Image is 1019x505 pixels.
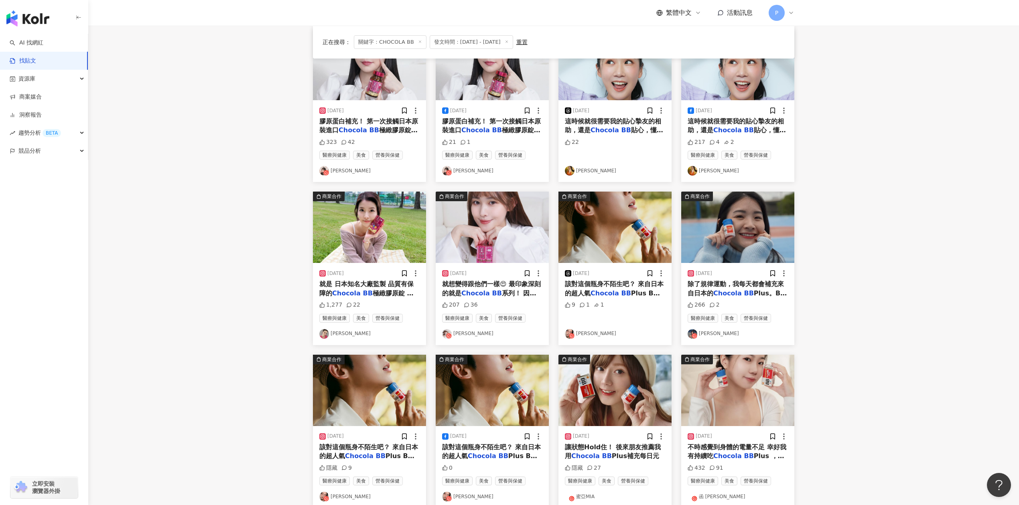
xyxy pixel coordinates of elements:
div: 27 [587,464,601,472]
a: KOL Avatar[PERSON_NAME] [565,329,665,339]
span: 競品分析 [18,142,41,160]
img: KOL Avatar [442,329,452,339]
mark: Chocola [345,452,373,460]
div: [DATE] [573,433,589,440]
span: 營養與保健 [741,314,771,323]
mark: Chocola [591,289,619,297]
a: 商案媒合 [10,93,42,101]
a: KOL Avatar[PERSON_NAME] [319,492,420,501]
span: 美食 [721,314,737,323]
span: 該對這個瓶身不陌生吧？ 來自日本的超人氣 [319,443,418,460]
button: 商業合作 [681,355,794,426]
span: Plus ，才能維 [688,452,784,469]
div: 9 [341,464,352,472]
span: Plus B群複合 [565,289,660,306]
mark: Chocola [339,126,367,134]
div: 商業合作 [568,356,587,364]
div: 0 [442,464,453,472]
iframe: Help Scout Beacon - Open [987,473,1011,497]
span: 發文時間：[DATE] - [DATE] [430,35,513,49]
mark: Chocola [713,289,742,297]
span: 醫療與健康 [688,477,718,485]
span: 醫療與健康 [688,151,718,160]
div: 9 [565,301,575,309]
span: 營養與保健 [372,151,403,160]
span: 膠原蛋白補充！ 第一次接觸日本原裝進口 [319,117,418,134]
span: 該對這個瓶身不陌生吧？ 來自日本的超人氣 [565,280,664,297]
button: 商業合作 [313,355,426,426]
img: KOL Avatar [442,166,452,176]
span: 美食 [599,477,615,485]
div: 21 [442,138,456,146]
span: 趨勢分析 [18,124,61,142]
img: KOL Avatar [565,329,574,339]
span: Plus B群複合 [442,452,537,469]
span: 這時候就很需要我的貼心摯友的相助，還是 [688,117,784,134]
div: 207 [442,301,460,309]
div: 1,277 [319,301,342,309]
div: [DATE] [696,433,712,440]
img: post-image [313,355,426,426]
span: 營養與保健 [372,477,403,485]
span: 醫療與健康 [442,314,473,323]
span: 醫療與健康 [565,477,595,485]
div: 22 [565,138,579,146]
a: searchAI 找網紅 [10,39,43,47]
img: KOL Avatar [565,166,574,176]
div: 4 [709,138,720,146]
button: 商業合作 [681,192,794,263]
div: 91 [709,464,723,472]
a: KOL Avatar[PERSON_NAME] [688,329,788,339]
div: [DATE] [696,107,712,114]
span: 除了規律運動，我每天都會補充來自日本的 [688,280,784,297]
span: 就想變得跟他們一樣😍 最印象深刻的就是 [442,280,541,297]
img: KOL Avatar [319,329,329,339]
span: P [775,8,778,17]
div: [DATE] [327,107,344,114]
img: post-image [681,29,794,100]
a: KOL Avatar[PERSON_NAME] [442,166,542,176]
div: [DATE] [327,433,344,440]
span: 資源庫 [18,70,35,88]
img: post-image [558,192,672,263]
mark: BB [492,126,501,134]
div: 隱藏 [319,464,337,472]
mark: BB [744,289,753,297]
span: 膠原蛋白補充！ 第一次接觸日本原裝進口 [442,117,541,134]
mark: Chocola [461,126,490,134]
a: chrome extension立即安裝 瀏覽器外掛 [10,477,78,498]
div: [DATE] [450,107,467,114]
mark: Chocola [461,289,490,297]
span: 繁體中文 [666,8,692,17]
img: KOL Avatar [688,329,697,339]
mark: BB [376,452,385,460]
div: 商業合作 [322,356,341,364]
div: 217 [688,138,705,146]
div: 36 [464,301,478,309]
span: 立即安裝 瀏覽器外掛 [32,480,60,495]
span: 醫療與健康 [319,151,350,160]
mark: Chocola [571,452,600,460]
button: 商業合作 [436,355,549,426]
mark: Chocola [713,452,742,460]
img: post-image [436,29,549,100]
div: 42 [341,138,355,146]
img: post-image [313,29,426,100]
mark: BB [744,126,753,134]
span: 醫療與健康 [319,314,350,323]
span: 美食 [721,151,737,160]
div: BETA [43,129,61,137]
img: KOL Avatar [688,492,697,501]
mark: Chocola [591,126,619,134]
img: post-image [436,192,549,263]
span: 該對這個瓶身不陌生吧？ 來自日本的超人氣 [442,443,541,460]
span: 醫療與健康 [442,151,473,160]
span: 不時感覺到身體的電量不足 幸好我有持續吃 [688,443,786,460]
a: KOL Avatar[PERSON_NAME] [565,166,665,176]
span: 美食 [353,314,369,323]
div: 重置 [516,39,528,45]
div: [DATE] [573,270,589,277]
span: 貼心，懂我的心❤️ [688,126,786,143]
span: 就是 日本知名大廠監製 品質有保障的 [319,280,414,297]
button: 商業合作 [681,29,794,100]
